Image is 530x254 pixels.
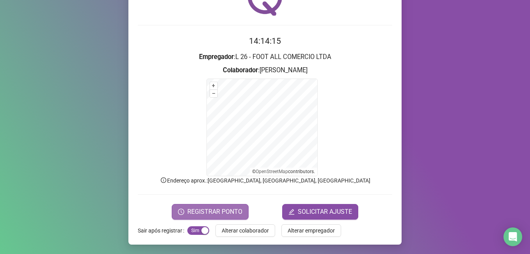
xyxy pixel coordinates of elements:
[288,209,295,215] span: edit
[503,227,522,246] div: Open Intercom Messenger
[138,176,392,185] p: Endereço aprox. : [GEOGRAPHIC_DATA], [GEOGRAPHIC_DATA], [GEOGRAPHIC_DATA]
[172,204,249,220] button: REGISTRAR PONTO
[252,169,315,174] li: © contributors.
[178,209,184,215] span: clock-circle
[288,226,335,235] span: Alterar empregador
[223,66,258,74] strong: Colaborador
[160,177,167,184] span: info-circle
[256,169,288,174] a: OpenStreetMap
[298,207,352,216] span: SOLICITAR AJUSTE
[282,204,358,220] button: editSOLICITAR AJUSTE
[249,36,281,46] time: 14:14:15
[138,52,392,62] h3: : L 26 - FOOT ALL COMERCIO LTDA
[138,65,392,75] h3: : [PERSON_NAME]
[215,224,275,237] button: Alterar colaborador
[138,224,187,237] label: Sair após registrar
[222,226,269,235] span: Alterar colaborador
[210,82,217,89] button: +
[210,90,217,97] button: –
[281,224,341,237] button: Alterar empregador
[187,207,242,216] span: REGISTRAR PONTO
[199,53,234,61] strong: Empregador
